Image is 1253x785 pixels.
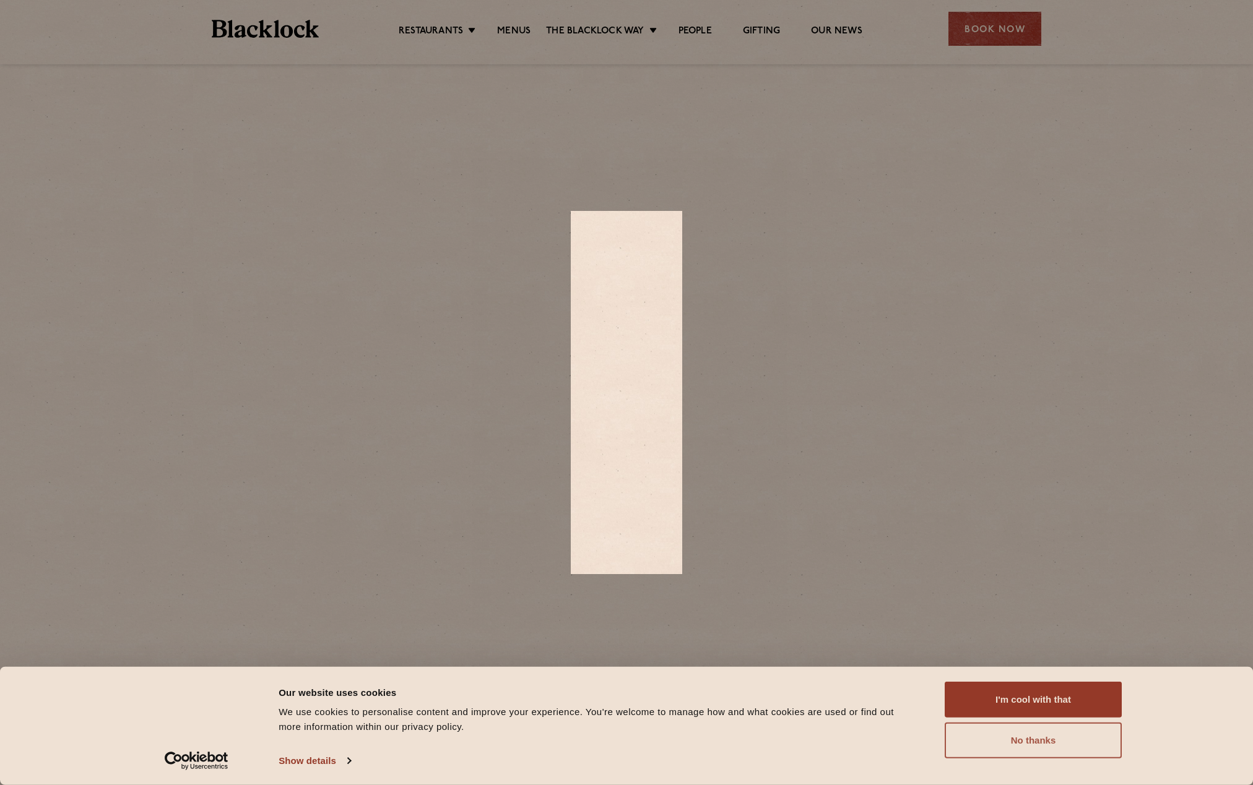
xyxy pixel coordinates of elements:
[589,382,664,423] img: BLA_1470_CoventGarden_Website_Solid.svg
[589,518,664,604] img: BL_Manchester_Logo-bleed.png
[945,682,1122,718] button: I'm cool with that
[279,685,917,700] div: Our website uses cookies
[142,752,251,770] a: Usercentrics Cookiebot - opens in a new window
[589,322,664,370] img: Shoreditch-stamp-v2-default.svg
[589,434,664,506] img: BL_CW_Logo_Website.svg
[602,181,651,231] img: Soho-stamp-default.svg
[945,723,1122,758] button: No thanks
[279,705,917,734] div: We use cookies to personalise content and improve your experience. You're welcome to manage how a...
[279,752,350,770] a: Show details
[602,244,651,309] img: City-stamp-default.svg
